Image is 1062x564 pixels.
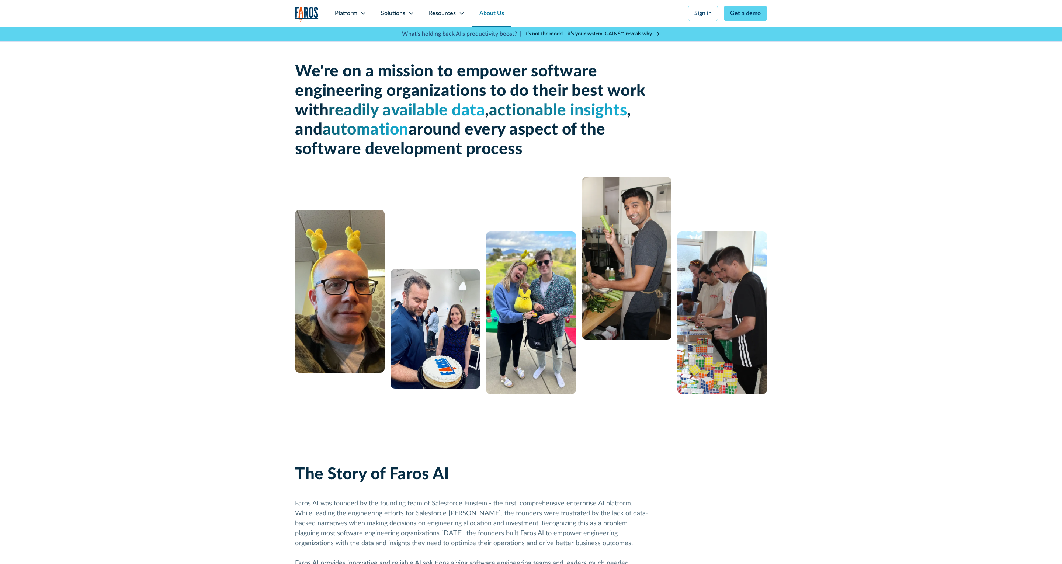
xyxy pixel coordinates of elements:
a: home [295,7,319,22]
img: 5 people constructing a puzzle from Rubik's cubes [677,231,767,394]
img: Logo of the analytics and reporting company Faros. [295,7,319,22]
h2: The Story of Faros AI [295,465,449,484]
span: readily available data [329,102,485,119]
p: What's holding back AI's productivity boost? | [402,29,521,38]
strong: It’s not the model—it’s your system. GAINS™ reveals why [524,31,652,36]
span: actionable insights [489,102,627,119]
img: A man with glasses and a bald head wearing a yellow bunny headband. [295,210,385,373]
div: Resources [429,9,456,18]
img: man cooking with celery [582,177,671,340]
a: Sign in [688,6,718,21]
h1: We're on a mission to empower software engineering organizations to do their best work with , , a... [295,62,649,159]
div: Platform [335,9,357,18]
div: Solutions [381,9,405,18]
img: A man and a woman standing next to each other. [486,231,576,394]
a: It’s not the model—it’s your system. GAINS™ reveals why [524,30,660,38]
span: automation [323,122,409,138]
a: Get a demo [724,6,767,21]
